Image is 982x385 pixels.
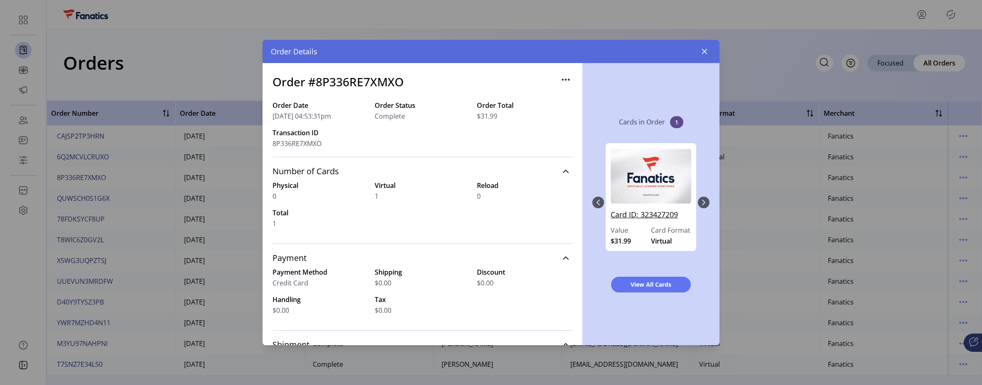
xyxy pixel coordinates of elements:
[273,162,572,180] a: Number of Cards
[375,111,405,121] span: Complete
[375,100,470,110] label: Order Status
[273,73,404,90] h3: Order #8P336RE7XMXO
[273,267,368,277] label: Payment Method
[375,278,391,288] span: $0.00
[273,208,368,218] label: Total
[273,128,368,138] label: Transaction ID
[375,267,470,277] label: Shipping
[375,180,470,190] label: Virtual
[477,267,572,277] label: Discount
[477,180,572,190] label: Reload
[651,236,672,246] span: Virtual
[273,295,368,305] label: Handling
[273,100,368,110] label: Order Date
[477,278,493,288] span: $0.00
[273,278,308,288] span: Credit Card
[611,209,691,225] a: Card ID: 323427209
[273,249,572,267] a: Payment
[622,280,680,289] span: View All Cards
[619,117,665,127] p: Cards in Order
[611,277,691,292] button: View All Cards
[273,341,309,349] span: Shipment
[271,46,317,57] span: Order Details
[651,225,691,235] label: Card Format
[611,236,631,246] span: $31.99
[273,305,289,315] span: $0.00
[611,225,651,235] label: Value
[375,305,391,315] span: $0.00
[273,336,572,354] a: Shipment
[604,135,698,270] div: 0
[611,148,691,204] img: 323427209
[375,295,470,305] label: Tax
[273,139,322,149] span: 8P336RE7XMXO
[273,180,572,239] div: Number of Cards
[477,191,481,201] span: 0
[273,180,368,190] label: Physical
[273,167,339,175] span: Number of Cards
[273,111,331,121] span: [DATE] 04:53:31pm
[670,116,683,128] span: 1
[273,219,276,229] span: 1
[273,254,307,262] span: Payment
[273,267,572,325] div: Payment
[375,191,378,201] span: 1
[477,100,572,110] label: Order Total
[477,111,497,121] span: $31.99
[273,191,276,201] span: 0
